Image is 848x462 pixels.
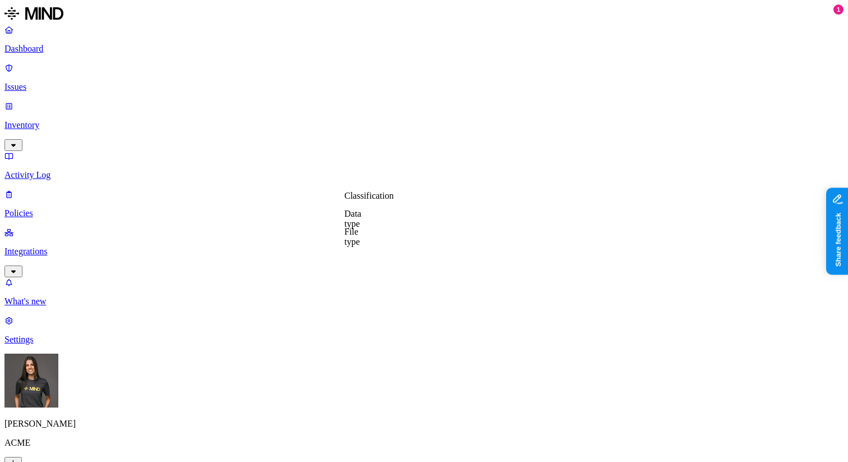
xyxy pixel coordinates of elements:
[344,191,394,200] label: Classification
[4,277,844,307] a: What's new
[4,63,844,92] a: Issues
[4,82,844,92] p: Issues
[344,227,360,246] label: File type
[344,209,361,228] label: Data type
[4,151,844,180] a: Activity Log
[4,25,844,54] a: Dashboard
[833,4,844,15] div: 1
[4,315,844,345] a: Settings
[4,246,844,257] p: Integrations
[4,4,844,25] a: MIND
[4,354,58,408] img: Gal Cohen
[4,227,844,276] a: Integrations
[4,4,63,22] img: MIND
[4,438,844,448] p: ACME
[4,170,844,180] p: Activity Log
[4,189,844,218] a: Policies
[4,120,844,130] p: Inventory
[4,101,844,149] a: Inventory
[4,296,844,307] p: What's new
[4,335,844,345] p: Settings
[4,44,844,54] p: Dashboard
[4,208,844,218] p: Policies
